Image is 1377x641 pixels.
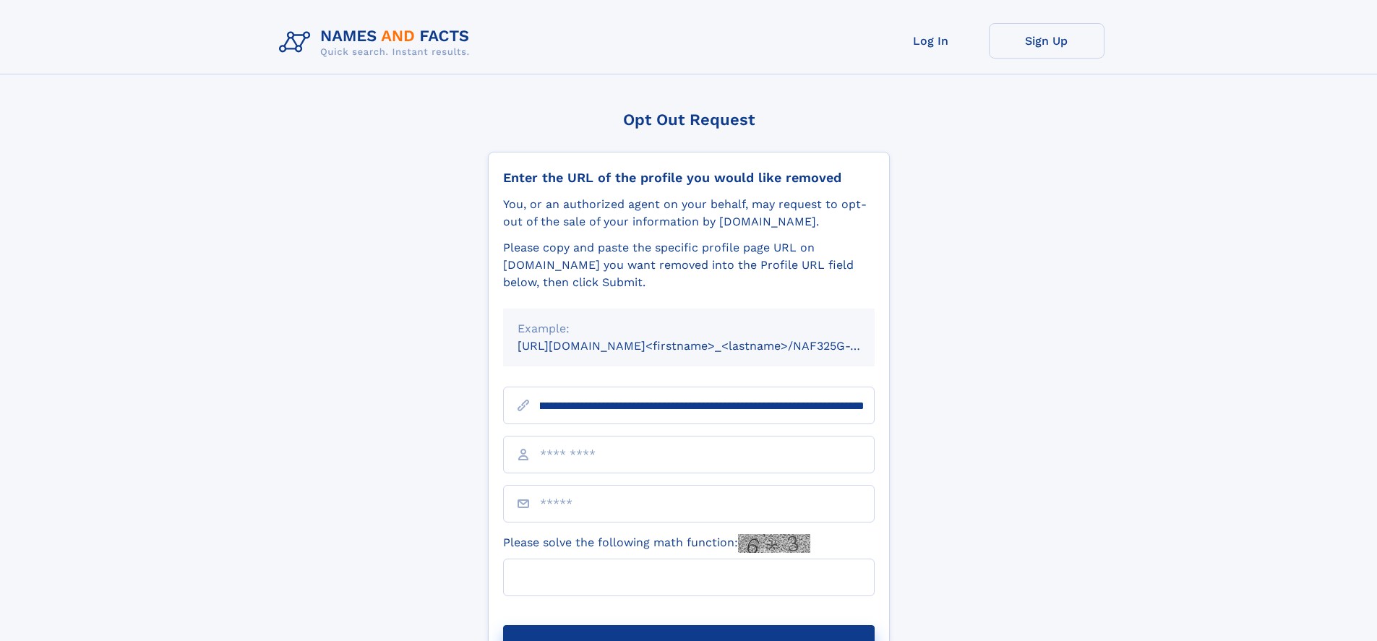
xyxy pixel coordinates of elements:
[873,23,989,59] a: Log In
[488,111,890,129] div: Opt Out Request
[273,23,481,62] img: Logo Names and Facts
[503,170,875,186] div: Enter the URL of the profile you would like removed
[503,196,875,231] div: You, or an authorized agent on your behalf, may request to opt-out of the sale of your informatio...
[503,534,810,553] label: Please solve the following math function:
[518,320,860,337] div: Example:
[518,339,902,353] small: [URL][DOMAIN_NAME]<firstname>_<lastname>/NAF325G-xxxxxxxx
[989,23,1104,59] a: Sign Up
[503,239,875,291] div: Please copy and paste the specific profile page URL on [DOMAIN_NAME] you want removed into the Pr...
